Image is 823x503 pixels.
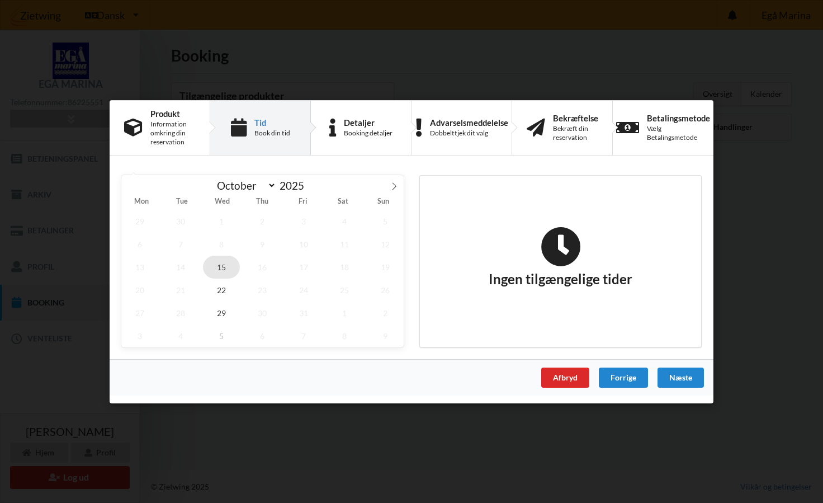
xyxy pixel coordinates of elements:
[323,198,363,205] span: Sat
[283,198,323,205] span: Fri
[121,301,158,324] span: October 27, 2025
[647,124,710,142] div: Vælg Betalingsmetode
[203,232,240,255] span: October 8, 2025
[285,278,322,301] span: October 24, 2025
[162,255,199,278] span: October 14, 2025
[430,129,508,138] div: Dobbelttjek dit valg
[285,324,322,347] span: November 7, 2025
[202,198,242,205] span: Wed
[326,278,363,301] span: October 25, 2025
[244,324,281,347] span: November 6, 2025
[150,120,195,147] div: Information omkring din reservation
[121,324,158,347] span: November 3, 2025
[121,278,158,301] span: October 20, 2025
[203,301,240,324] span: October 29, 2025
[367,301,404,324] span: November 2, 2025
[203,209,240,232] span: October 1, 2025
[285,255,322,278] span: October 17, 2025
[203,278,240,301] span: October 22, 2025
[599,367,648,387] div: Forrige
[276,179,313,192] input: Year
[326,232,363,255] span: October 11, 2025
[430,117,508,126] div: Advarselsmeddelelse
[344,129,392,138] div: Booking detaljer
[489,226,632,288] h2: Ingen tilgængelige tider
[162,301,199,324] span: October 28, 2025
[121,232,158,255] span: October 6, 2025
[242,198,282,205] span: Thu
[344,117,392,126] div: Detaljer
[203,324,240,347] span: November 5, 2025
[162,232,199,255] span: October 7, 2025
[162,324,199,347] span: November 4, 2025
[553,113,598,122] div: Bekræftelse
[367,255,404,278] span: October 19, 2025
[326,209,363,232] span: October 4, 2025
[363,198,404,205] span: Sun
[162,209,199,232] span: September 30, 2025
[244,255,281,278] span: October 16, 2025
[244,301,281,324] span: October 30, 2025
[150,109,195,117] div: Produkt
[162,198,202,205] span: Tue
[326,255,363,278] span: October 18, 2025
[254,117,290,126] div: Tid
[203,255,240,278] span: October 15, 2025
[647,113,710,122] div: Betalingsmetode
[285,209,322,232] span: October 3, 2025
[121,255,158,278] span: October 13, 2025
[326,301,363,324] span: November 1, 2025
[244,278,281,301] span: October 23, 2025
[244,232,281,255] span: October 9, 2025
[121,198,162,205] span: Mon
[541,367,589,387] div: Afbryd
[553,124,598,142] div: Bekræft din reservation
[367,209,404,232] span: October 5, 2025
[367,232,404,255] span: October 12, 2025
[367,324,404,347] span: November 9, 2025
[367,278,404,301] span: October 26, 2025
[212,178,277,192] select: Month
[326,324,363,347] span: November 8, 2025
[244,209,281,232] span: October 2, 2025
[285,232,322,255] span: October 10, 2025
[285,301,322,324] span: October 31, 2025
[121,209,158,232] span: September 29, 2025
[162,278,199,301] span: October 21, 2025
[658,367,704,387] div: Næste
[254,129,290,138] div: Book din tid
